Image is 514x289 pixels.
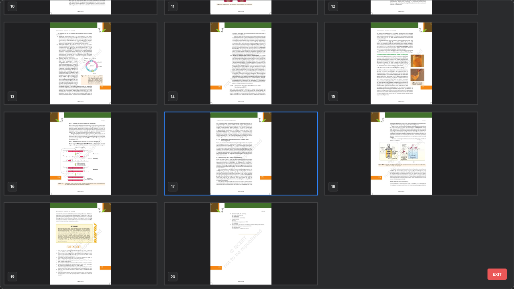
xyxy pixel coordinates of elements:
[165,112,317,195] img: 1759492837H8OJJE.pdf
[4,112,157,195] img: 1759492837H8OJJE.pdf
[325,22,477,105] img: 1759492837H8OJJE.pdf
[0,0,500,289] div: grid
[165,22,317,105] img: 1759492837H8OJJE.pdf
[4,203,157,285] img: 1759492837H8OJJE.pdf
[4,22,157,105] img: 1759492837H8OJJE.pdf
[487,269,507,280] button: EXIT
[325,112,477,195] img: 1759492837H8OJJE.pdf
[165,203,317,285] img: 1759492837H8OJJE.pdf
